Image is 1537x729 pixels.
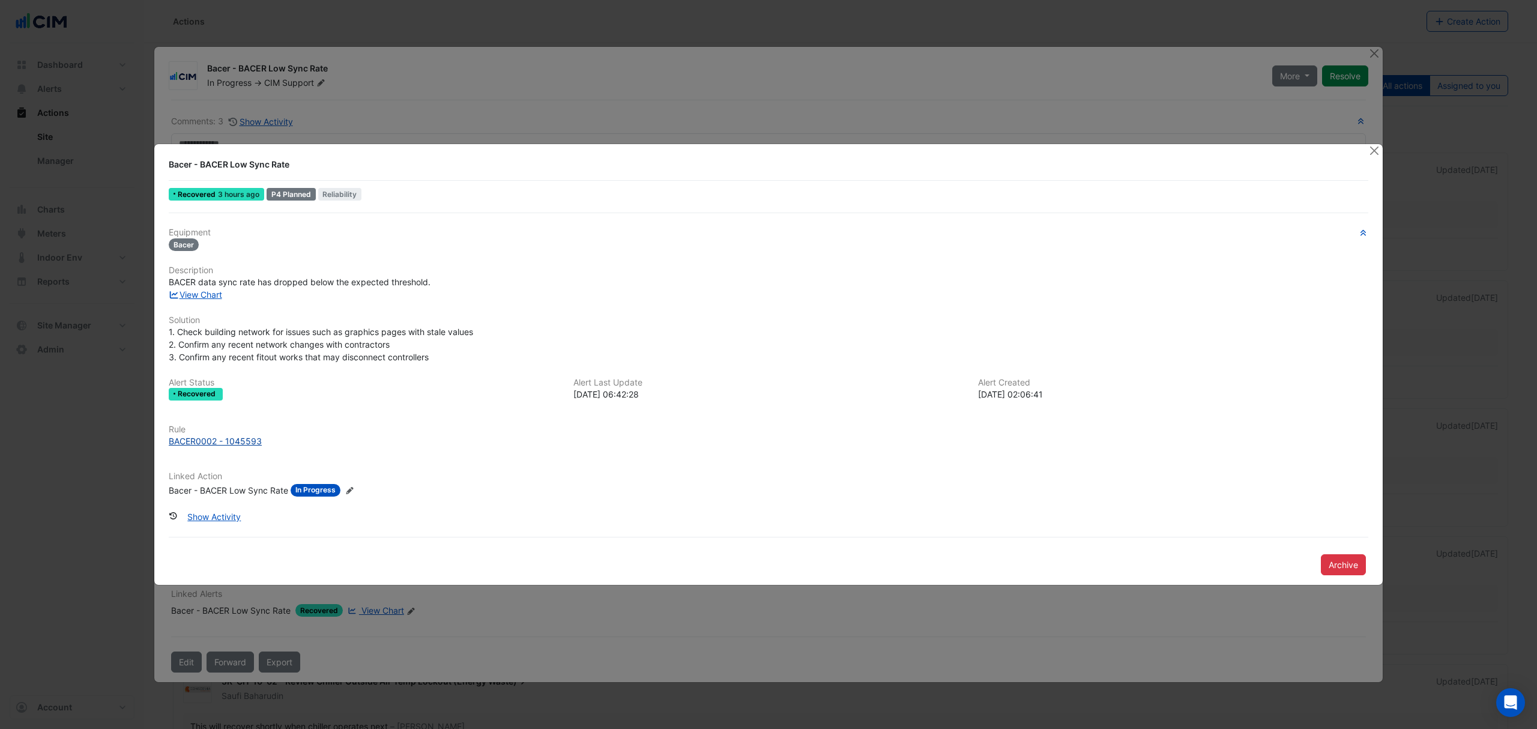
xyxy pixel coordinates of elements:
[169,484,288,497] div: Bacer - BACER Low Sync Rate
[169,277,430,287] span: BACER data sync rate has dropped below the expected threshold.
[169,471,1368,482] h6: Linked Action
[169,327,473,362] span: 1. Check building network for issues such as graphics pages with stale values 2. Confirm any rece...
[1321,554,1366,575] button: Archive
[978,378,1368,388] h6: Alert Created
[573,378,964,388] h6: Alert Last Update
[169,425,1368,435] h6: Rule
[178,390,218,398] span: Recovered
[318,188,362,201] span: Reliability
[169,435,262,447] div: BACER0002 - 1045593
[267,188,316,201] div: P4 Planned
[180,506,249,527] button: Show Activity
[169,265,1368,276] h6: Description
[169,378,559,388] h6: Alert Status
[169,435,1368,447] a: BACER0002 - 1045593
[978,388,1368,401] div: [DATE] 02:06:41
[169,315,1368,325] h6: Solution
[345,486,354,495] fa-icon: Edit Linked Action
[178,191,218,198] span: Recovered
[169,238,199,251] span: Bacer
[169,289,222,300] a: View Chart
[218,190,259,199] span: Tue 07-Oct-2025 06:42 AEDT
[169,228,1368,238] h6: Equipment
[291,484,340,497] span: In Progress
[573,388,964,401] div: [DATE] 06:42:28
[1368,144,1380,157] button: Close
[169,159,1354,171] div: Bacer - BACER Low Sync Rate
[1496,688,1525,717] div: Open Intercom Messenger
